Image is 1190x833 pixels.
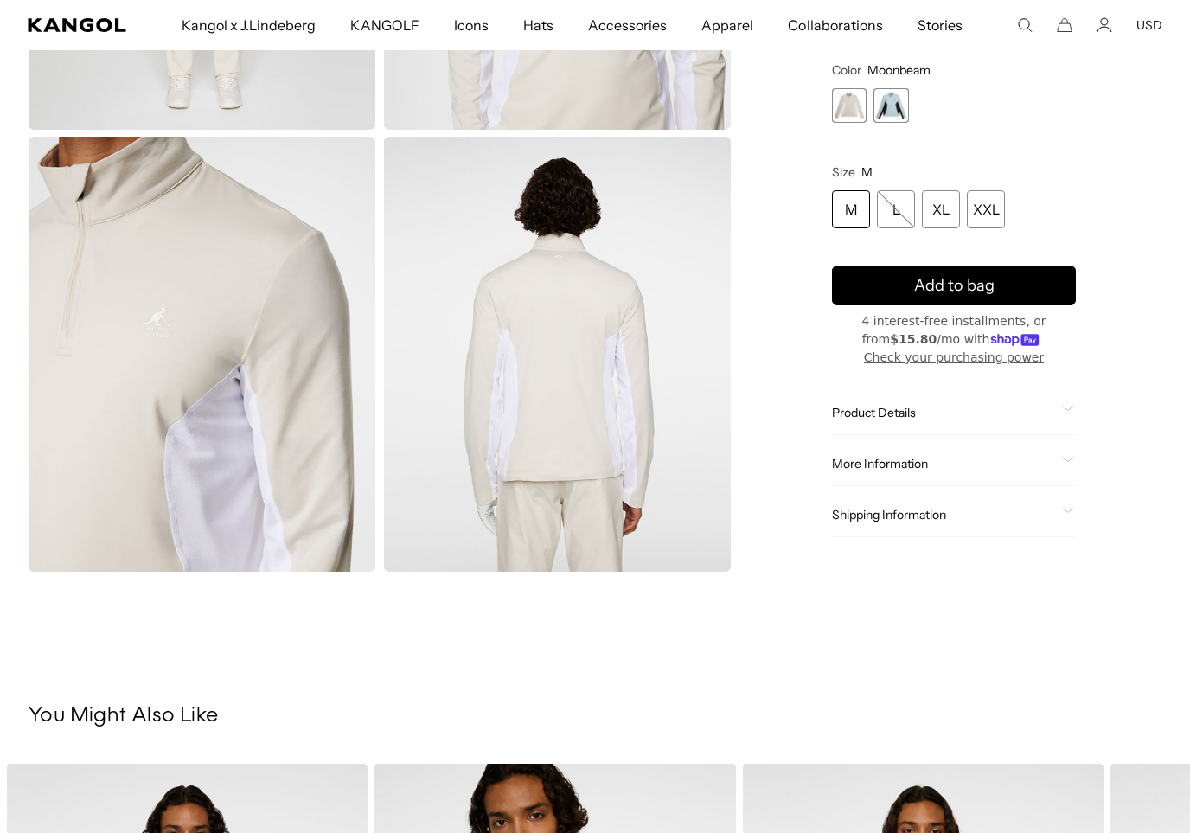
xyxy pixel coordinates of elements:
[832,266,1076,305] button: Add to bag
[832,62,861,78] span: Color
[1136,17,1162,33] button: USD
[861,164,873,180] span: M
[832,88,867,123] label: Moonbeam
[28,18,127,32] a: Kangol
[1057,17,1072,33] button: Cart
[832,88,867,123] div: 1 of 2
[877,190,915,228] div: L
[867,62,931,78] span: Moonbeam
[873,88,908,123] label: Winter Sky
[832,405,1055,420] span: Product Details
[967,190,1005,228] div: XXL
[832,456,1055,471] span: More Information
[28,137,376,573] img: color-moonbeam
[1097,17,1112,33] a: Account
[914,274,995,298] span: Add to bag
[383,137,732,573] img: color-moonbeam
[873,88,908,123] div: 2 of 2
[832,164,855,180] span: Size
[28,703,1162,729] h3: You Might Also Like
[922,190,960,228] div: XL
[1017,17,1033,33] summary: Search here
[832,190,870,228] div: M
[832,507,1055,522] span: Shipping Information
